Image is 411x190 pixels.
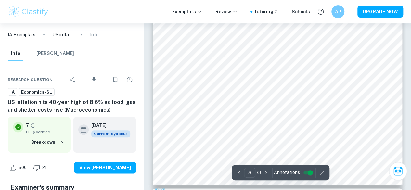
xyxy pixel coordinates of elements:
[123,73,136,86] div: Report issue
[292,8,310,15] a: Schools
[19,88,55,96] a: Economics-SL
[8,77,53,82] span: Research question
[8,162,30,173] div: Like
[8,5,49,18] img: Clastify logo
[91,130,130,137] div: This exemplar is based on the current syllabus. Feel free to refer to it for inspiration/ideas wh...
[32,162,50,173] div: Dislike
[8,88,17,96] a: IA
[8,46,23,61] button: Info
[334,8,342,15] h6: AP
[274,169,300,176] span: Annotations
[109,73,122,86] div: Bookmark
[19,89,54,95] span: Economics-SL
[172,8,202,15] p: Exemplars
[8,89,17,95] span: IA
[39,164,50,171] span: 21
[81,71,108,88] div: Download
[8,31,35,38] a: IA Exemplars
[331,5,344,18] button: AP
[315,6,326,17] button: Help and Feedback
[36,46,74,61] button: [PERSON_NAME]
[26,129,65,135] span: Fully verified
[26,122,29,129] p: 7
[15,164,30,171] span: 500
[90,31,99,38] p: Info
[30,137,65,147] button: Breakdown
[357,6,403,18] button: UPGRADE NOW
[74,162,136,173] button: View [PERSON_NAME]
[8,98,136,114] h6: US inflation hits 40-year high of 8.6% as food, gas and shelter costs rise (Macroeconomics)
[257,169,261,176] p: / 9
[30,122,36,128] a: Grade fully verified
[389,162,407,180] button: Ask Clai
[66,73,79,86] div: Share
[52,31,73,38] p: US inflation hits 40-year high of 8.6% as food, gas and shelter costs rise (Macroeconomics)
[215,8,238,15] p: Review
[254,8,279,15] a: Tutoring
[91,122,125,129] h6: [DATE]
[91,130,130,137] span: Current Syllabus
